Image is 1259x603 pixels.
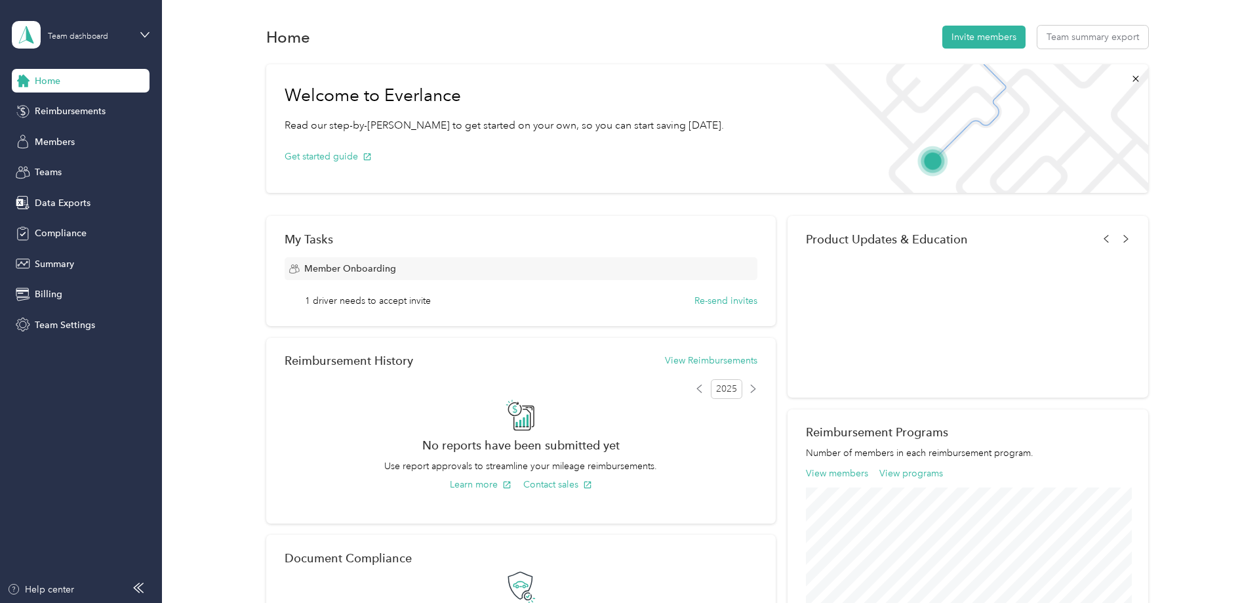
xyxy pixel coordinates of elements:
[285,354,413,367] h2: Reimbursement History
[35,257,74,271] span: Summary
[35,287,62,301] span: Billing
[450,478,511,491] button: Learn more
[285,438,758,452] h2: No reports have been submitted yet
[711,379,742,399] span: 2025
[942,26,1026,49] button: Invite members
[35,104,106,118] span: Reimbursements
[806,425,1130,439] h2: Reimbursement Programs
[35,226,87,240] span: Compliance
[35,74,60,88] span: Home
[266,30,310,44] h1: Home
[806,232,968,246] span: Product Updates & Education
[35,318,95,332] span: Team Settings
[48,33,108,41] div: Team dashboard
[665,354,757,367] button: View Reimbursements
[806,446,1130,460] p: Number of members in each reimbursement program.
[879,467,943,480] button: View programs
[694,294,757,308] button: Re-send invites
[285,85,724,106] h1: Welcome to Everlance
[35,196,90,210] span: Data Exports
[305,294,431,308] span: 1 driver needs to accept invite
[285,232,758,246] div: My Tasks
[7,583,74,596] button: Help center
[35,165,62,179] span: Teams
[285,459,758,473] p: Use report approvals to streamline your mileage reimbursements.
[1186,530,1259,603] iframe: Everlance-gr Chat Button Frame
[1037,26,1148,49] button: Team summary export
[304,262,396,276] span: Member Onboarding
[812,64,1148,193] img: Welcome to everlance
[35,135,75,149] span: Members
[285,551,412,565] h2: Document Compliance
[285,150,372,163] button: Get started guide
[806,467,868,480] button: View members
[523,478,592,491] button: Contact sales
[285,117,724,134] p: Read our step-by-[PERSON_NAME] to get started on your own, so you can start saving [DATE].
